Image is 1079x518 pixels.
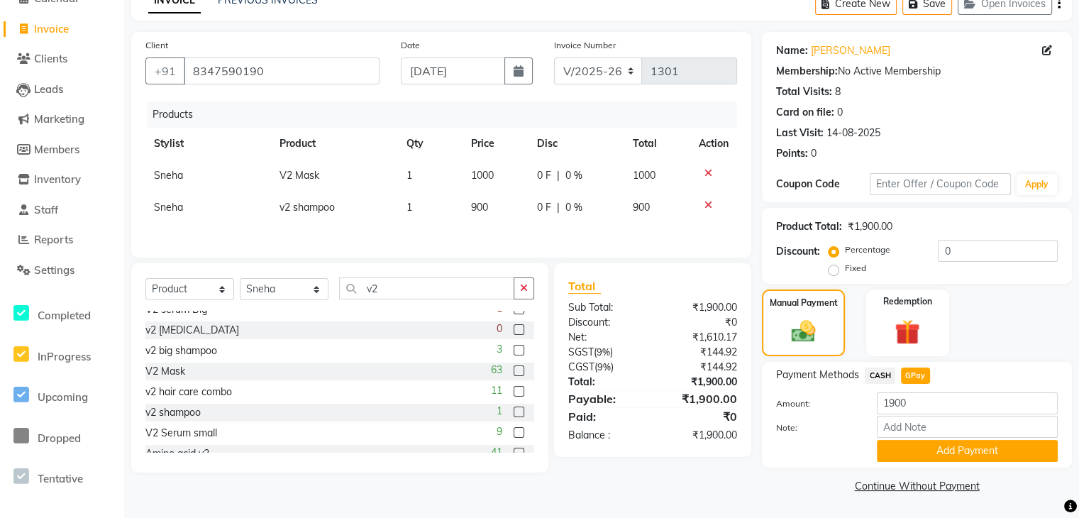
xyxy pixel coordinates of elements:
[877,440,1058,462] button: Add Payment
[811,43,890,58] a: [PERSON_NAME]
[34,52,67,65] span: Clients
[653,300,748,315] div: ₹1,900.00
[845,243,890,256] label: Percentage
[765,479,1069,494] a: Continue Without Payment
[4,51,121,67] a: Clients
[633,169,655,182] span: 1000
[653,345,748,360] div: ₹144.92
[34,172,81,186] span: Inventory
[497,342,502,357] span: 3
[558,390,653,407] div: Payable:
[835,84,841,99] div: 8
[34,82,63,96] span: Leads
[776,64,838,79] div: Membership:
[537,200,551,215] span: 0 F
[34,233,73,246] span: Reports
[848,219,892,234] div: ₹1,900.00
[776,105,834,120] div: Card on file:
[776,368,859,382] span: Payment Methods
[690,128,737,160] th: Action
[568,360,594,373] span: CGST
[4,202,121,219] a: Staff
[38,390,88,404] span: Upcoming
[280,169,319,182] span: V2 Mask
[558,315,653,330] div: Discount:
[558,375,653,390] div: Total:
[145,426,217,441] div: V2 Serum small
[145,385,232,399] div: v2 hair care combo
[529,128,624,160] th: Disc
[145,57,185,84] button: +91
[653,390,748,407] div: ₹1,900.00
[34,203,58,216] span: Staff
[776,126,824,140] div: Last Visit:
[38,472,83,485] span: Tentative
[568,346,594,358] span: SGST
[471,201,488,214] span: 900
[776,244,820,259] div: Discount:
[597,361,611,373] span: 9%
[38,431,81,445] span: Dropped
[826,126,880,140] div: 14-08-2025
[776,84,832,99] div: Total Visits:
[4,142,121,158] a: Members
[4,21,121,38] a: Invoice
[339,277,514,299] input: Search or Scan
[776,146,808,161] div: Points:
[463,128,529,160] th: Price
[145,39,168,52] label: Client
[557,168,560,183] span: |
[558,300,653,315] div: Sub Total:
[653,315,748,330] div: ₹0
[145,446,209,461] div: Amino acid v2
[491,445,502,460] span: 41
[491,383,502,398] span: 11
[845,262,866,275] label: Fixed
[776,43,808,58] div: Name:
[653,360,748,375] div: ₹144.92
[887,316,928,348] img: _gift.svg
[653,375,748,390] div: ₹1,900.00
[471,169,494,182] span: 1000
[34,263,74,277] span: Settings
[558,360,653,375] div: ( )
[271,128,398,160] th: Product
[4,172,121,188] a: Inventory
[4,263,121,279] a: Settings
[837,105,843,120] div: 0
[557,200,560,215] span: |
[558,345,653,360] div: ( )
[34,143,79,156] span: Members
[406,201,412,214] span: 1
[4,111,121,128] a: Marketing
[558,428,653,443] div: Balance :
[653,330,748,345] div: ₹1,610.17
[653,428,748,443] div: ₹1,900.00
[565,200,582,215] span: 0 %
[877,416,1058,438] input: Add Note
[497,321,502,336] span: 0
[1017,174,1057,195] button: Apply
[280,201,335,214] span: v2 shampoo
[145,343,217,358] div: v2 big shampoo
[398,128,463,160] th: Qty
[769,297,837,309] label: Manual Payment
[147,101,748,128] div: Products
[145,128,271,160] th: Stylist
[624,128,690,160] th: Total
[34,22,69,35] span: Invoice
[154,169,183,182] span: Sneha
[4,232,121,248] a: Reports
[184,57,380,84] input: Search by Name/Mobile/Email/Code
[38,350,91,363] span: InProgress
[865,368,895,384] span: CASH
[34,112,84,126] span: Marketing
[537,168,551,183] span: 0 F
[497,424,502,439] span: 9
[776,64,1058,79] div: No Active Membership
[784,318,823,346] img: _cash.svg
[765,397,866,410] label: Amount:
[901,368,930,384] span: GPay
[554,39,616,52] label: Invoice Number
[870,173,1011,195] input: Enter Offer / Coupon Code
